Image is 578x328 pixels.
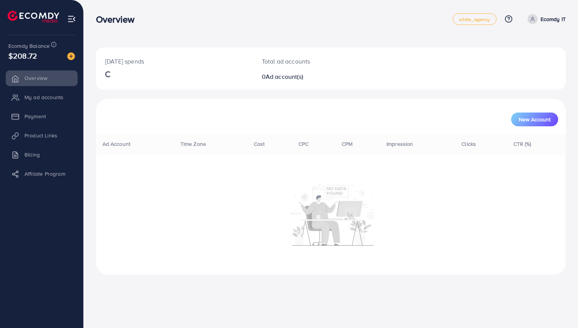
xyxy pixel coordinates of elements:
[262,73,361,80] h2: 0
[519,117,550,122] span: New Account
[8,50,37,61] span: $208.72
[67,52,75,60] img: image
[105,57,244,66] p: [DATE] spends
[262,57,361,66] p: Total ad accounts
[541,15,566,24] p: Ecomdy IT
[8,11,59,23] img: logo
[96,14,141,25] h3: Overview
[453,13,497,25] a: white_agency
[8,42,50,50] span: Ecomdy Balance
[266,72,303,81] span: Ad account(s)
[524,14,566,24] a: Ecomdy IT
[511,113,558,126] button: New Account
[459,17,490,22] span: white_agency
[67,15,76,23] img: menu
